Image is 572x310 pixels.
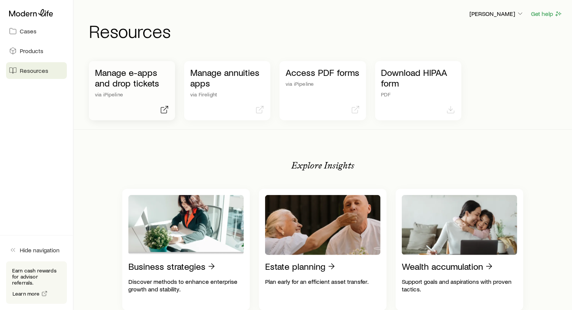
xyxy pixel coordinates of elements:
[286,81,360,87] p: via iPipeline
[375,61,461,120] a: Download HIPAA formPDF
[128,278,244,293] p: Discover methods to enhance enterprise growth and stability.
[20,27,36,35] span: Cases
[6,23,67,39] a: Cases
[402,278,517,293] p: Support goals and aspirations with proven tactics.
[402,195,517,255] img: Wealth accumulation
[291,160,354,171] p: Explore Insights
[20,246,60,254] span: Hide navigation
[20,67,48,74] span: Resources
[402,261,483,272] p: Wealth accumulation
[12,268,61,286] p: Earn cash rewards for advisor referrals.
[265,261,326,272] p: Estate planning
[286,67,360,78] p: Access PDF forms
[95,67,169,88] p: Manage e-apps and drop tickets
[89,22,563,40] h1: Resources
[20,47,43,55] span: Products
[128,195,244,255] img: Business strategies
[13,291,40,296] span: Learn more
[190,91,264,98] p: via Firelight
[6,261,67,304] div: Earn cash rewards for advisor referrals.Learn more
[469,9,525,19] button: [PERSON_NAME]
[469,10,524,17] p: [PERSON_NAME]
[531,9,563,18] button: Get help
[6,42,67,59] a: Products
[6,62,67,79] a: Resources
[265,278,381,285] p: Plan early for an efficient asset transfer.
[190,67,264,88] p: Manage annuities apps
[381,67,455,88] p: Download HIPAA form
[128,261,205,272] p: Business strategies
[265,195,381,255] img: Estate planning
[6,242,67,258] button: Hide navigation
[381,91,455,98] p: PDF
[95,91,169,98] p: via iPipeline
